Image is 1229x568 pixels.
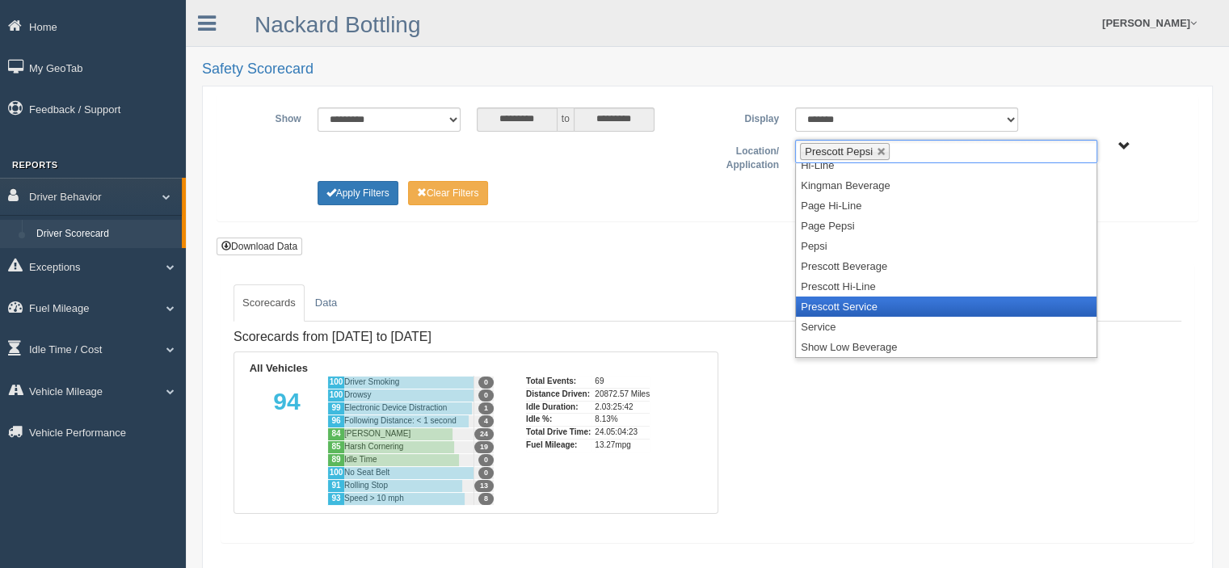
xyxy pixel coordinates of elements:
[327,440,344,453] div: 85
[478,493,494,505] span: 8
[234,284,305,322] a: Scorecards
[327,376,344,389] div: 100
[796,175,1096,196] li: Kingman Beverage
[526,413,591,426] div: Idle %:
[478,402,494,414] span: 1
[327,466,344,479] div: 100
[796,256,1096,276] li: Prescott Beverage
[229,107,309,127] label: Show
[327,427,344,440] div: 84
[796,155,1096,175] li: Hi-Line
[318,181,398,205] button: Change Filter Options
[327,453,344,466] div: 89
[478,454,494,466] span: 0
[250,362,308,374] b: All Vehicles
[217,238,302,255] button: Download Data
[796,276,1096,297] li: Prescott Hi-Line
[478,377,494,389] span: 0
[796,196,1096,216] li: Page Hi-Line
[327,389,344,402] div: 100
[327,479,344,492] div: 91
[595,413,650,426] div: 8.13%
[595,376,650,388] div: 69
[595,388,650,401] div: 20872.57 Miles
[526,376,591,388] div: Total Events:
[526,426,591,439] div: Total Drive Time:
[707,107,787,127] label: Display
[306,284,346,322] a: Data
[805,145,873,158] span: Prescott Pepsi
[478,415,494,427] span: 4
[595,439,650,452] div: 13.27mpg
[558,107,574,132] span: to
[474,441,494,453] span: 19
[29,220,182,249] a: Driver Scorecard
[478,389,494,402] span: 0
[327,414,344,427] div: 96
[796,337,1096,357] li: Show Low Beverage
[796,297,1096,317] li: Prescott Service
[474,428,494,440] span: 24
[327,402,344,414] div: 99
[408,181,488,205] button: Change Filter Options
[796,216,1096,236] li: Page Pepsi
[708,140,788,173] label: Location/ Application
[474,480,494,492] span: 13
[202,61,1213,78] h2: Safety Scorecard
[246,376,327,505] div: 94
[526,401,591,414] div: Idle Duration:
[595,426,650,439] div: 24.05:04:23
[478,467,494,479] span: 0
[327,492,344,505] div: 93
[255,12,420,37] a: Nackard Bottling
[526,439,591,452] div: Fuel Mileage:
[796,236,1096,256] li: Pepsi
[526,388,591,401] div: Distance Driven:
[796,317,1096,337] li: Service
[595,401,650,414] div: 2.03:25:42
[234,330,718,344] h4: Scorecards from [DATE] to [DATE]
